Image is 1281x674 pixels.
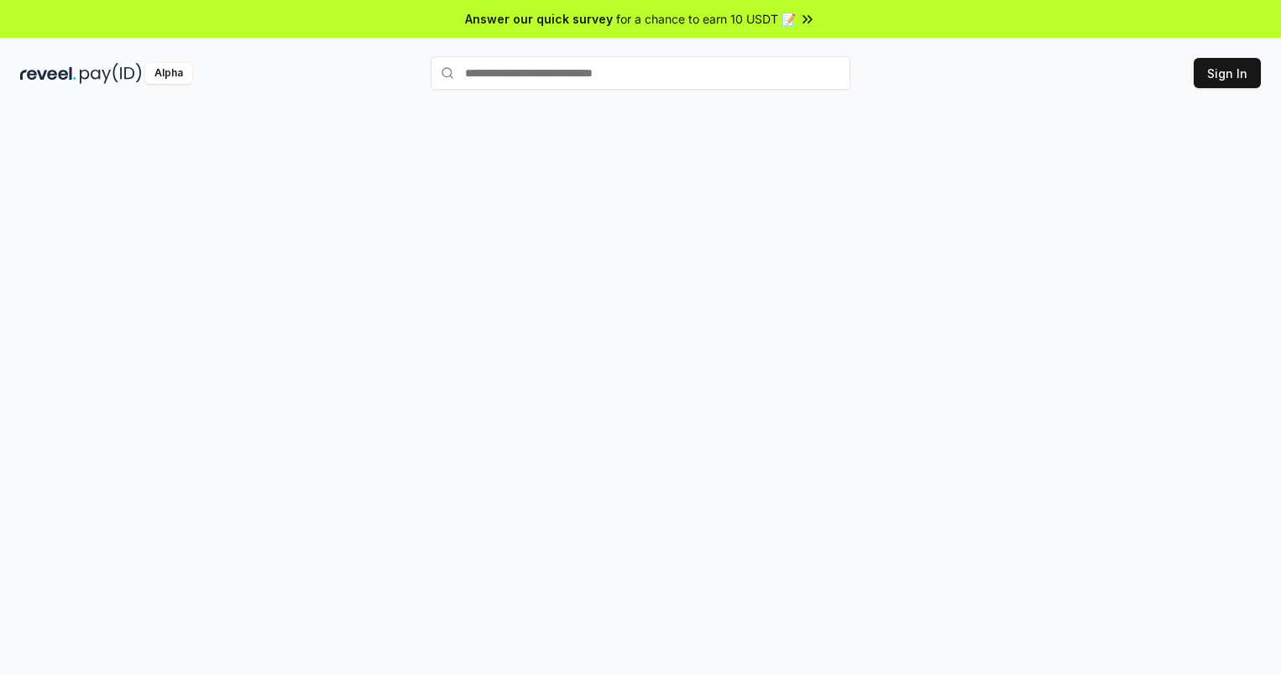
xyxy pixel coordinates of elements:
img: reveel_dark [20,63,76,84]
span: Answer our quick survey [465,10,613,28]
span: for a chance to earn 10 USDT 📝 [616,10,796,28]
img: pay_id [80,63,142,84]
button: Sign In [1194,58,1261,88]
div: Alpha [145,63,192,84]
